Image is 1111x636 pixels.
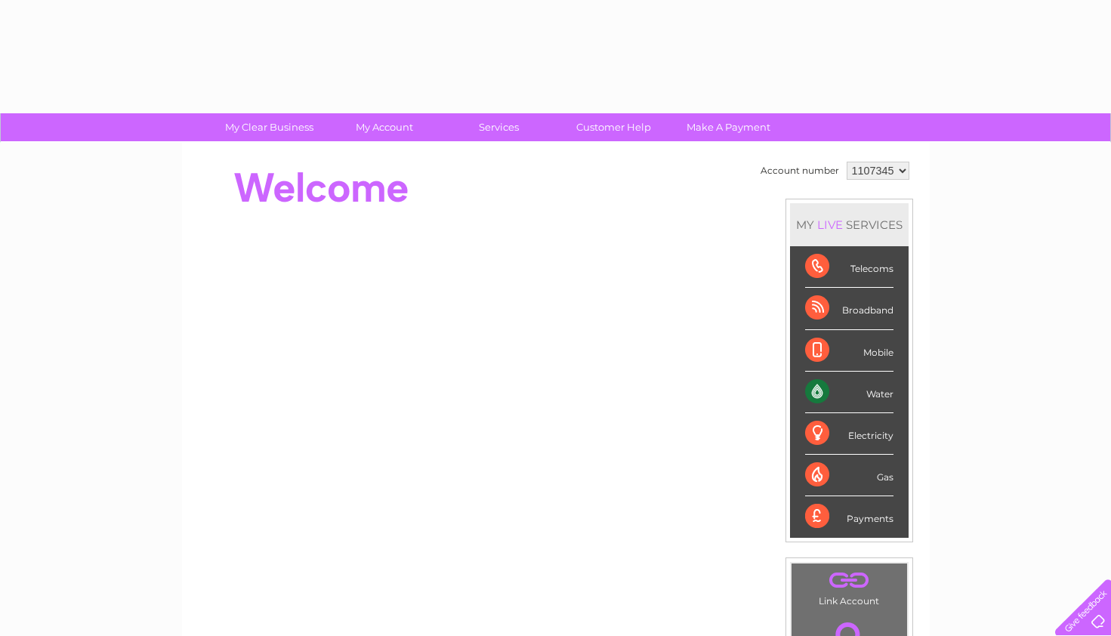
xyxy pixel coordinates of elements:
div: Electricity [805,413,893,455]
a: . [795,567,903,594]
div: Mobile [805,330,893,372]
a: Make A Payment [666,113,791,141]
td: Account number [757,158,843,184]
div: LIVE [814,218,846,232]
div: MY SERVICES [790,203,909,246]
div: Broadband [805,288,893,329]
a: Customer Help [551,113,676,141]
a: My Clear Business [207,113,332,141]
a: Services [437,113,561,141]
a: My Account [322,113,446,141]
div: Payments [805,496,893,537]
div: Gas [805,455,893,496]
td: Link Account [791,563,908,610]
div: Water [805,372,893,413]
div: Telecoms [805,246,893,288]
